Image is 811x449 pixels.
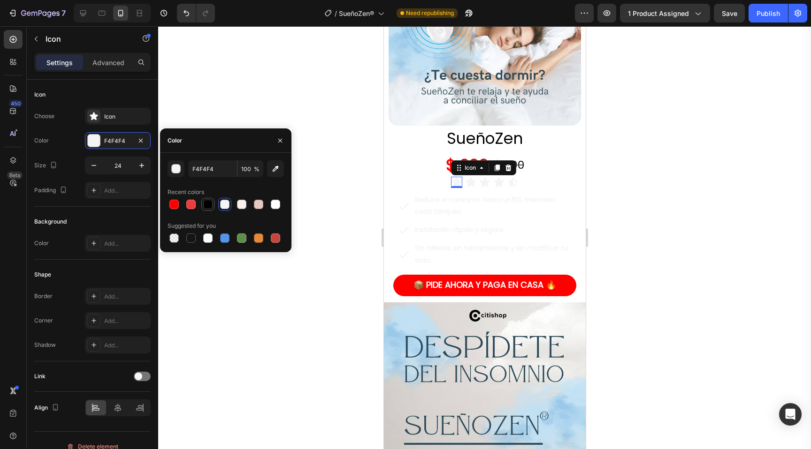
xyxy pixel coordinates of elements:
[104,292,148,301] div: Add...
[104,112,148,121] div: Icon
[104,137,131,145] div: F4F4F4
[34,402,61,414] div: Align
[7,172,23,179] div: Beta
[188,160,237,177] input: Eg: FFFFFF
[620,4,710,22] button: 1 product assigned
[34,270,51,279] div: Shape
[714,4,745,22] button: Save
[34,341,56,349] div: Shadow
[104,317,148,325] div: Add...
[34,112,54,120] div: Choose
[9,100,23,107] div: 450
[34,136,49,145] div: Color
[757,8,780,18] div: Publish
[34,316,53,325] div: Corner
[384,26,586,449] iframe: Design area
[34,292,53,300] div: Border
[104,187,148,195] div: Add...
[339,8,374,18] span: SueñoZen®
[34,217,67,226] div: Background
[34,372,46,381] div: Link
[104,239,148,248] div: Add...
[34,184,69,197] div: Padding
[61,7,66,19] p: 7
[779,403,802,426] div: Open Intercom Messenger
[177,4,215,22] div: Undo/Redo
[722,9,737,17] span: Save
[34,159,59,172] div: Size
[335,8,337,18] span: /
[92,58,124,67] p: Advanced
[34,239,49,247] div: Color
[168,222,216,230] div: Suggested for you
[628,8,689,18] span: 1 product assigned
[104,341,148,350] div: Add...
[34,90,46,99] div: Icon
[168,188,204,196] div: Recent colors
[168,136,182,145] div: Color
[254,165,260,173] span: %
[46,33,125,45] p: Icon
[4,4,70,22] button: 7
[46,58,73,67] p: Settings
[749,4,788,22] button: Publish
[406,9,454,17] span: Need republishing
